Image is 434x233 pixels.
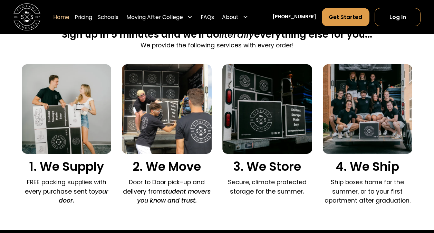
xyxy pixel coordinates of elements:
a: Schools [98,7,118,26]
em: . [303,187,304,196]
h2: Sign up in 5 minutes and we'll do everything else for you... [62,28,372,41]
p: Secure, climate protected storage for the summer [222,178,312,196]
a: Home [53,7,69,26]
p: We provide the following services with every order! [62,41,372,50]
div: About [220,7,251,26]
div: About [222,13,239,21]
a: FAQs [201,7,214,26]
div: Moving After College [124,7,195,26]
img: We store your boxes. [222,64,312,154]
em: your door. [59,187,108,205]
em: student movers you know and trust. [137,187,211,205]
h3: 1. We Supply [22,159,111,174]
span: literally [219,28,254,41]
a: Get Started [322,8,369,26]
img: Door to door pick and delivery. [122,64,211,154]
a: Pricing [75,7,92,26]
div: Moving After College [126,13,183,21]
a: Log In [375,8,421,26]
h3: 3. We Store [222,159,312,174]
img: Storage Scholars main logo [13,3,40,30]
h3: 2. We Move [122,159,211,174]
h3: 4. We Ship [323,159,412,174]
p: FREE packing supplies with every purchase sent to [22,178,111,205]
p: Ship boxes home for the summer, or to your first apartment after graduation. [323,178,412,205]
img: We supply packing materials. [22,64,111,154]
img: We ship your belongings. [323,64,412,154]
p: Door to Door pick-up and delivery from [122,178,211,205]
a: [PHONE_NUMBER] [272,13,316,21]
